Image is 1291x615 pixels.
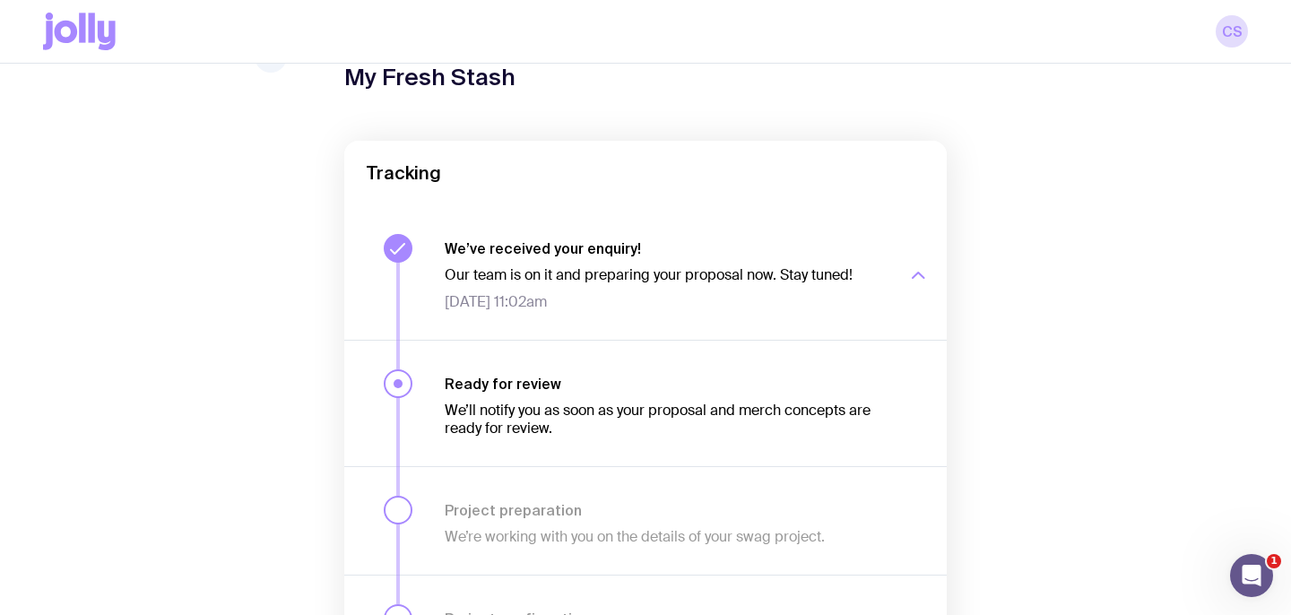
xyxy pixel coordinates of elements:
[445,402,886,437] p: We’ll notify you as soon as your proposal and merch concepts are ready for review.
[344,64,516,91] h1: My Fresh Stash
[445,293,886,311] span: [DATE] 11:02am
[1216,15,1248,48] a: CS
[445,239,886,257] h3: We’ve received your enquiry!
[366,162,925,184] h2: Tracking
[445,375,886,393] h3: Ready for review
[445,266,886,284] p: Our team is on it and preparing your proposal now. Stay tuned!
[445,501,886,519] h3: Project preparation
[445,528,886,546] p: We’re working with you on the details of your swag project.
[1267,554,1281,568] span: 1
[344,205,947,340] button: We’ve received your enquiry!Our team is on it and preparing your proposal now. Stay tuned![DATE] ...
[1230,554,1273,597] iframe: Intercom live chat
